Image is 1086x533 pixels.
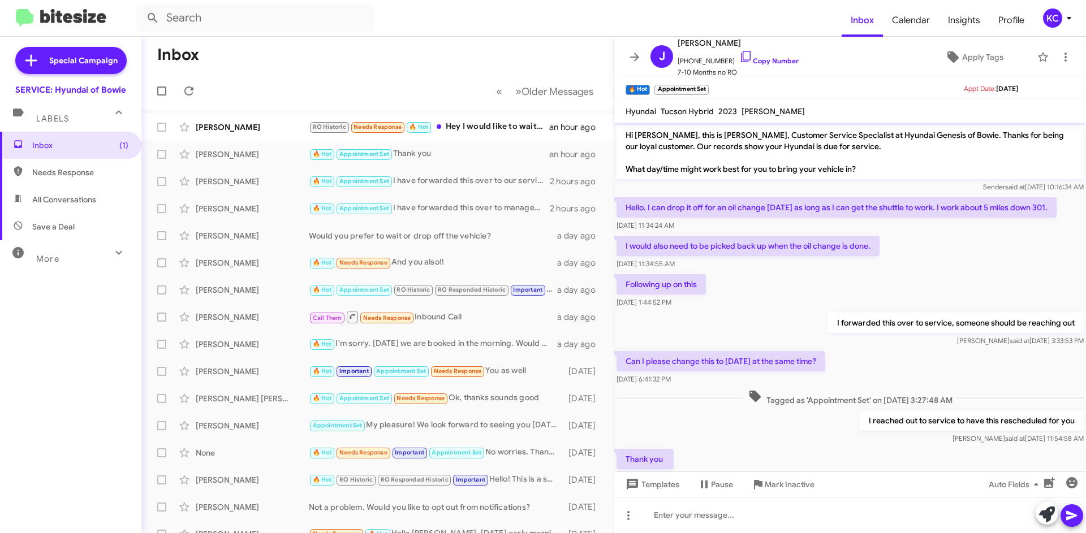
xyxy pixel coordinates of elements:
[313,205,332,212] span: 🔥 Hot
[626,106,656,116] span: Hyundai
[1005,434,1025,443] span: said at
[1005,183,1025,191] span: said at
[36,254,59,264] span: More
[617,125,1084,179] p: Hi [PERSON_NAME], this is [PERSON_NAME], Customer Service Specialist at Hyundai Genesis of Bowie....
[939,4,989,37] a: Insights
[617,197,1057,218] p: Hello. I can drop it off for an oil change [DATE] as long as I can get the shuttle to work. I wor...
[617,351,825,371] p: Can I please change this to [DATE] at the same time?
[711,474,733,495] span: Pause
[196,149,309,160] div: [PERSON_NAME]
[313,150,332,158] span: 🔥 Hot
[196,203,309,214] div: [PERSON_NAME]
[339,367,369,375] span: Important
[196,474,309,486] div: [PERSON_NAME]
[32,221,75,232] span: Save a Deal
[354,123,402,131] span: Needs Response
[623,474,679,495] span: Templates
[513,286,542,293] span: Important
[522,85,593,98] span: Older Messages
[432,449,481,456] span: Appointment Set
[309,175,550,188] div: I have forwarded this over to our service team, someone should be reaching out
[309,148,549,161] div: Thank you
[549,149,605,160] div: an hour ago
[563,474,605,486] div: [DATE]
[196,447,309,458] div: None
[557,230,605,241] div: a day ago
[309,501,563,513] div: Not a problem. Would you like to opt out from notifications?
[313,395,332,402] span: 🔥 Hot
[883,4,939,37] a: Calendar
[309,202,550,215] div: I have forwarded this over to management. Someone should be reaching out
[196,501,309,513] div: [PERSON_NAME]
[397,286,430,293] span: RO Historic
[196,122,309,133] div: [PERSON_NAME]
[563,447,605,458] div: [DATE]
[550,203,605,214] div: 2 hours ago
[617,259,675,268] span: [DATE] 11:34:55 AM
[434,367,482,375] span: Needs Response
[339,449,387,456] span: Needs Response
[309,392,563,405] div: Ok, thanks sounds good
[438,286,506,293] span: RO Responded Historic
[617,236,880,256] p: I would also need to be picked back up when the oil change is done.
[339,259,387,266] span: Needs Response
[313,340,332,348] span: 🔥 Hot
[313,286,332,293] span: 🔥 Hot
[1010,336,1029,345] span: said at
[957,336,1084,345] span: [PERSON_NAME] [DATE] 3:33:53 PM
[309,256,557,269] div: And you also!!
[678,36,799,50] span: [PERSON_NAME]
[196,366,309,377] div: [PERSON_NAME]
[339,286,389,293] span: Appointment Set
[508,80,600,103] button: Next
[339,395,389,402] span: Appointment Set
[137,5,374,32] input: Search
[744,389,957,406] span: Tagged as 'Appointment Set' on [DATE] 3:27:48 AM
[313,367,332,375] span: 🔥 Hot
[688,474,742,495] button: Pause
[557,339,605,350] div: a day ago
[339,476,373,483] span: RO Historic
[339,150,389,158] span: Appointment Set
[49,55,118,66] span: Special Campaign
[983,183,1084,191] span: Sender [DATE] 10:16:34 AM
[15,84,126,96] div: SERVICE: Hyundai of Bowie
[557,257,605,268] div: a day ago
[313,449,332,456] span: 🔥 Hot
[1043,8,1062,28] div: KC
[626,85,650,95] small: 🔥 Hot
[617,375,671,383] span: [DATE] 6:41:32 PM
[339,205,389,212] span: Appointment Set
[953,434,1084,443] span: [PERSON_NAME] [DATE] 11:54:58 AM
[363,314,411,322] span: Needs Response
[309,419,563,432] div: My pleasure! We look forward to seeing you [DATE]
[490,80,600,103] nav: Page navigation example
[36,114,69,124] span: Labels
[32,194,96,205] span: All Conversations
[309,310,557,324] div: Inbound Call
[742,474,824,495] button: Mark Inactive
[339,177,389,185] span: Appointment Set
[309,337,557,350] div: I'm sorry, [DATE] we are booked in the morning. Would a different day work?
[309,120,549,133] div: Hey I would like to wait. The earliest appointment is great!
[563,501,605,513] div: [DATE]
[980,474,1052,495] button: Auto Fields
[489,80,509,103] button: Previous
[718,106,737,116] span: 2023
[32,140,128,151] span: Inbox
[1033,8,1074,28] button: KC
[397,395,445,402] span: Needs Response
[381,476,449,483] span: RO Responded Historic
[313,314,342,322] span: Call Them
[496,84,502,98] span: «
[563,420,605,431] div: [DATE]
[842,4,883,37] span: Inbox
[659,47,665,66] span: J
[196,284,309,296] div: [PERSON_NAME]
[309,230,557,241] div: Would you prefer to wait or drop off the vehicle?
[617,221,674,229] span: [DATE] 11:34:24 AM
[614,474,688,495] button: Templates
[989,4,1033,37] a: Profile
